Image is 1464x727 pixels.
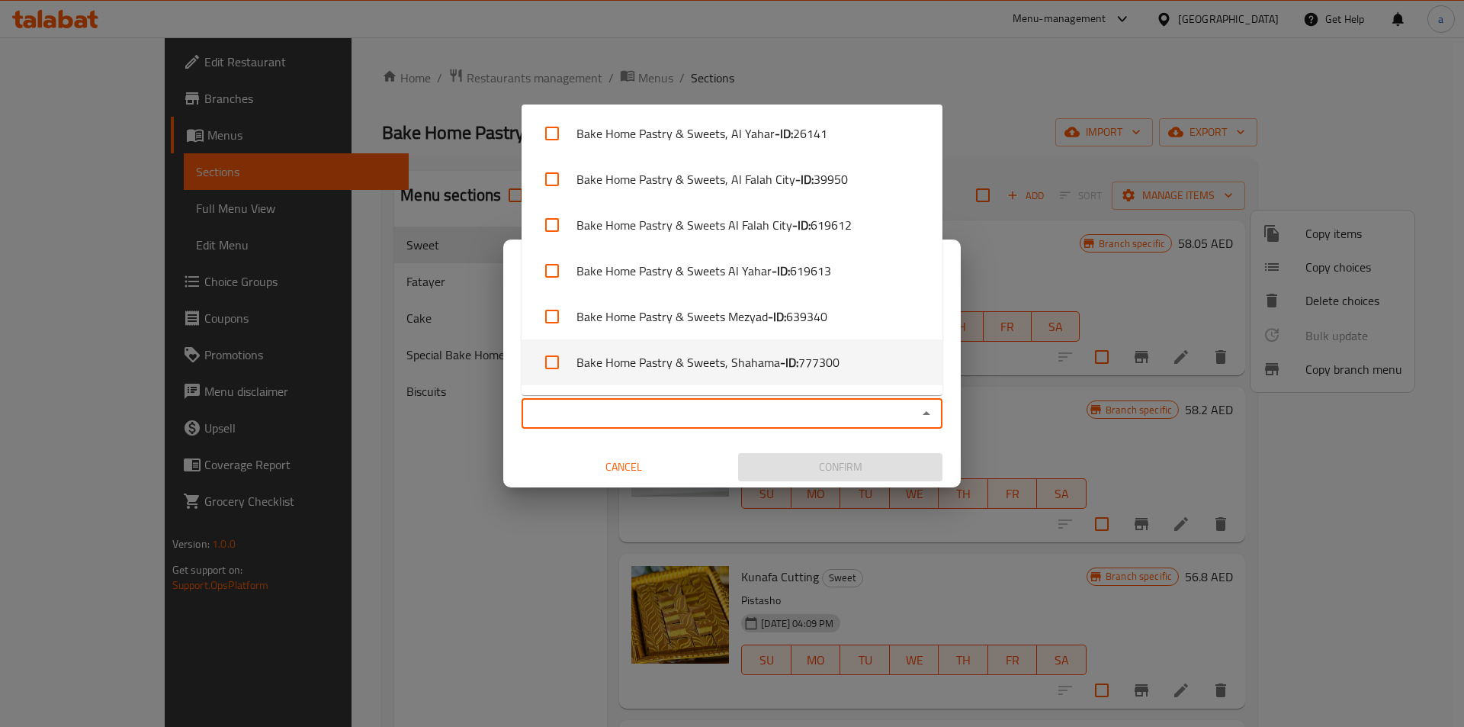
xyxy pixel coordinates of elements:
[798,353,840,372] span: 777300
[916,403,937,424] button: Close
[522,202,942,248] li: Bake Home Pastry & Sweets Al Falah City
[795,170,814,188] b: - ID:
[792,216,811,234] b: - ID:
[768,307,786,326] b: - ID:
[522,156,942,202] li: Bake Home Pastry & Sweets, Al Falah City
[811,216,852,234] span: 619612
[522,385,942,431] li: Bake Home Pastry & Sweets, Shahama
[775,124,793,143] b: - ID:
[522,453,726,481] button: Cancel
[780,353,798,372] b: - ID:
[814,170,848,188] span: 39950
[793,124,827,143] span: 26141
[522,111,942,156] li: Bake Home Pastry & Sweets, Al Yahar
[772,262,790,280] b: - ID:
[528,458,720,477] span: Cancel
[522,294,942,339] li: Bake Home Pastry & Sweets Mezyad
[786,307,827,326] span: 639340
[522,248,942,294] li: Bake Home Pastry & Sweets Al Yahar
[522,339,942,385] li: Bake Home Pastry & Sweets, Shahama
[790,262,831,280] span: 619613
